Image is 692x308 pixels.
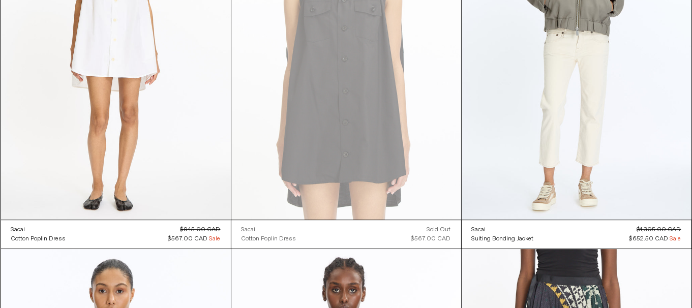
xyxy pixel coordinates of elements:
[242,226,256,234] div: Sacai
[427,225,451,234] div: Sold out
[629,235,669,243] span: $652.50 CAD
[411,235,451,243] span: $567.00 CAD
[472,234,534,243] a: Suiting Bonding Jacket
[472,225,534,234] a: Sacai
[180,226,221,234] s: $945.00 CAD
[472,235,534,243] div: Suiting Bonding Jacket
[242,234,296,243] a: Cotton Poplin Dress
[11,234,66,243] a: Cotton Poplin Dress
[209,234,221,243] span: Sale
[472,226,486,234] div: Sacai
[670,234,681,243] span: Sale
[168,235,208,243] span: $567.00 CAD
[11,226,25,234] div: Sacai
[11,225,66,234] a: Sacai
[242,235,296,243] div: Cotton Poplin Dress
[11,235,66,243] div: Cotton Poplin Dress
[637,226,681,234] s: $1,305.00 CAD
[242,225,296,234] a: Sacai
